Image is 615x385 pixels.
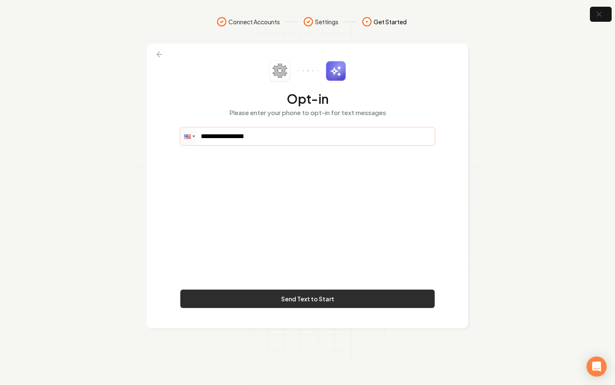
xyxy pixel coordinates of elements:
button: Send Text to Start [180,290,435,308]
div: United States: + 1 [181,128,197,145]
span: Settings [315,18,338,26]
img: sparkles.svg [325,61,346,81]
h2: Opt-in [180,91,435,106]
img: connector-dots.svg [297,70,319,72]
p: Please enter your phone to opt-in for text messages [180,108,435,118]
span: Get Started [374,18,407,26]
div: Open Intercom Messenger [587,357,607,377]
span: Connect Accounts [228,18,280,26]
